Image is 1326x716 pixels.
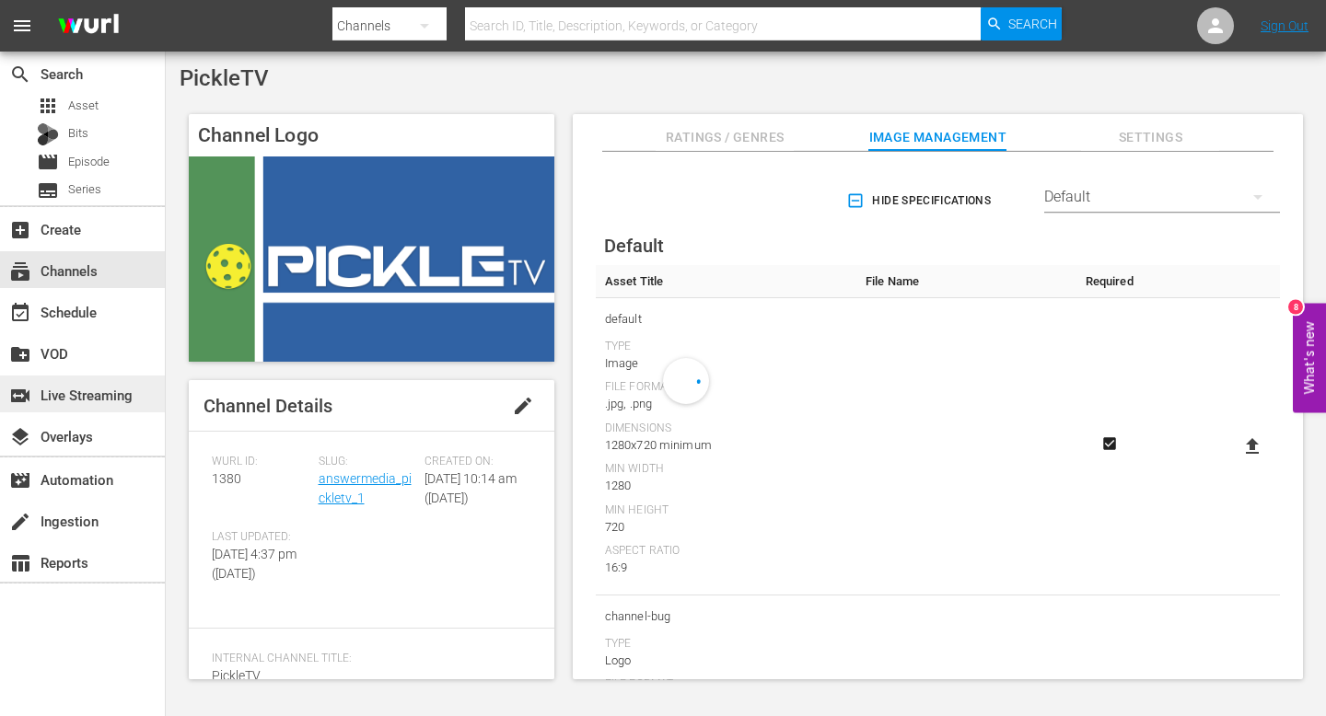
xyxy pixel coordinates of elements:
[981,7,1062,40] button: Search
[9,385,31,407] span: Live Streaming
[605,518,847,537] div: 720
[1288,300,1303,315] div: 8
[425,455,522,469] span: Created On:
[189,156,554,362] img: PickleTV
[605,422,847,436] div: Dimensions
[656,126,794,149] span: Ratings / Genres
[605,354,847,373] div: Image
[605,395,847,413] div: .jpg, .png
[1099,435,1121,452] svg: Required
[868,126,1006,149] span: Image Management
[68,153,110,171] span: Episode
[605,652,847,670] div: Logo
[856,265,1076,298] th: File Name
[9,426,31,448] span: Overlays
[9,302,31,324] span: Schedule
[68,124,88,143] span: Bits
[212,530,309,545] span: Last Updated:
[1293,304,1326,413] button: Open Feedback Widget
[1081,126,1219,149] span: Settings
[605,380,847,395] div: File Format
[9,219,31,241] span: Create
[512,395,534,417] span: edit
[605,477,847,495] div: 1280
[605,436,847,455] div: 1280x720 minimum
[605,340,847,354] div: Type
[9,343,31,365] span: VOD
[212,471,241,486] span: 1380
[605,637,847,652] div: Type
[180,65,269,91] span: PickleTV
[212,652,522,666] span: Internal Channel Title:
[501,384,545,428] button: edit
[1261,18,1309,33] a: Sign Out
[605,307,847,331] span: default
[44,5,133,48] img: ans4CAIJ8jUAAAAAAAAAAAAAAAAAAAAAAAAgQb4GAAAAAAAAAAAAAAAAAAAAAAAAJMjXAAAAAAAAAAAAAAAAAAAAAAAAgAT5G...
[9,469,31,491] span: Automation
[605,544,847,559] div: Aspect Ratio
[37,179,59,202] span: Series
[425,471,517,505] span: [DATE] 10:14 am ([DATE])
[204,395,332,417] span: Channel Details
[596,265,856,298] th: Asset Title
[9,260,31,283] span: Channels
[843,175,998,226] button: Hide Specifications
[37,123,59,145] div: Bits
[604,235,664,257] span: Default
[1044,171,1280,223] div: Default
[9,552,31,574] span: Reports
[605,462,847,477] div: Min Width
[9,64,31,86] span: Search
[850,191,991,211] span: Hide Specifications
[11,15,33,37] span: menu
[319,471,412,505] a: answermedia_pickletv_1
[1008,7,1057,40] span: Search
[605,559,847,577] div: 16:9
[189,114,554,156] h4: Channel Logo
[212,547,297,581] span: [DATE] 4:37 pm ([DATE])
[9,511,31,533] span: Ingestion
[212,455,309,469] span: Wurl ID:
[37,151,59,173] span: Episode
[68,180,101,199] span: Series
[319,455,416,469] span: Slug:
[1076,265,1143,298] th: Required
[37,95,59,117] span: Asset
[68,97,99,115] span: Asset
[605,605,847,629] span: channel-bug
[605,503,847,518] div: Min Height
[605,677,847,692] div: File Format
[212,668,261,683] span: PickleTV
